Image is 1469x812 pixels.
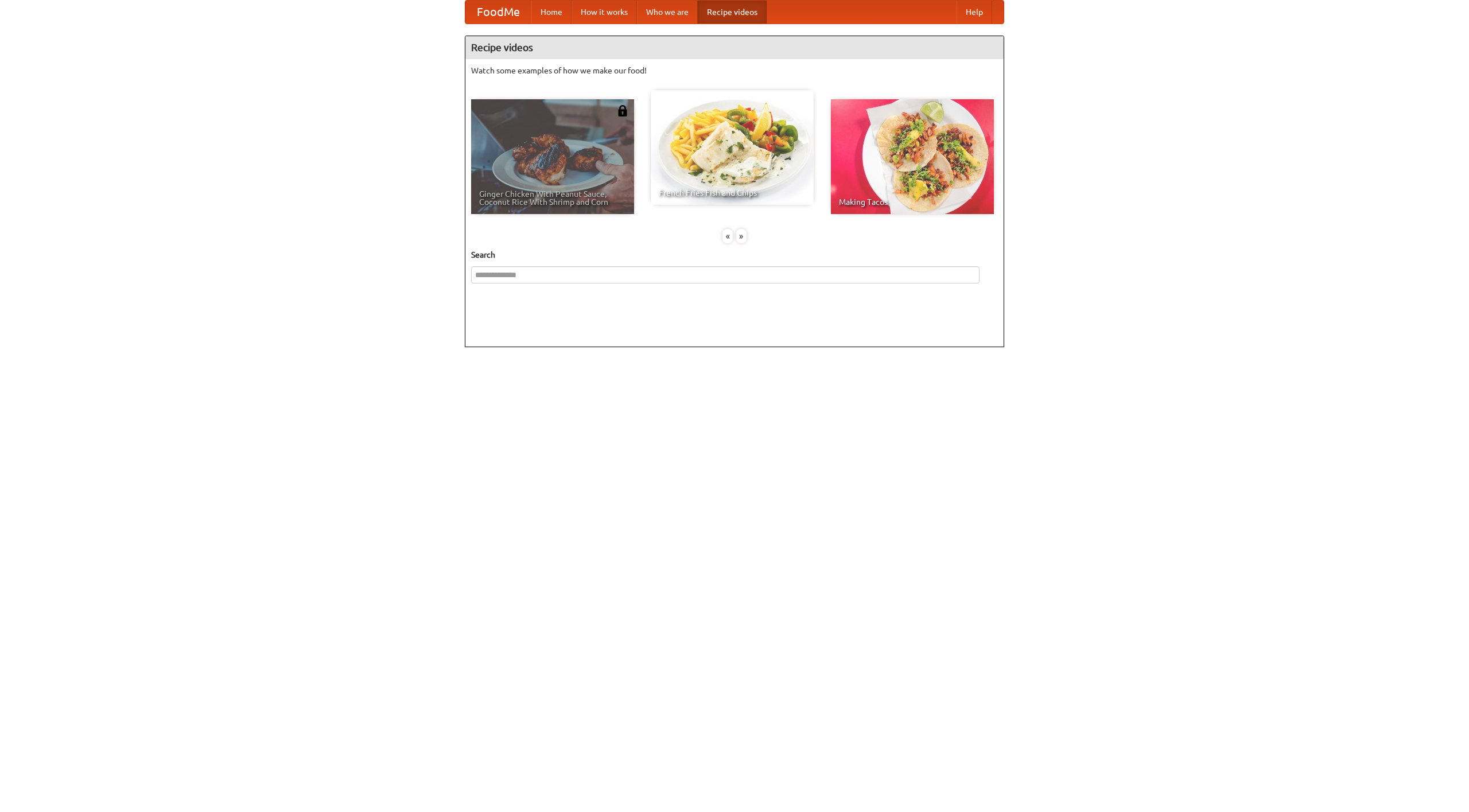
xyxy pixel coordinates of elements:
a: Recipe videos [698,1,767,24]
h5: Search [471,249,998,261]
span: French Fries Fish and Chips [659,189,806,197]
a: FoodMe [465,1,531,24]
div: « [722,229,733,243]
a: French Fries Fish and Chips [651,90,814,205]
a: Who we are [637,1,698,24]
p: Watch some examples of how we make our food! [471,65,998,76]
img: 483408.png [617,105,628,116]
a: Help [957,1,992,24]
span: Making Tacos [839,198,986,206]
a: Home [531,1,572,24]
div: » [736,229,747,243]
h4: Recipe videos [465,36,1004,59]
a: Making Tacos [831,99,994,214]
a: How it works [572,1,637,24]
